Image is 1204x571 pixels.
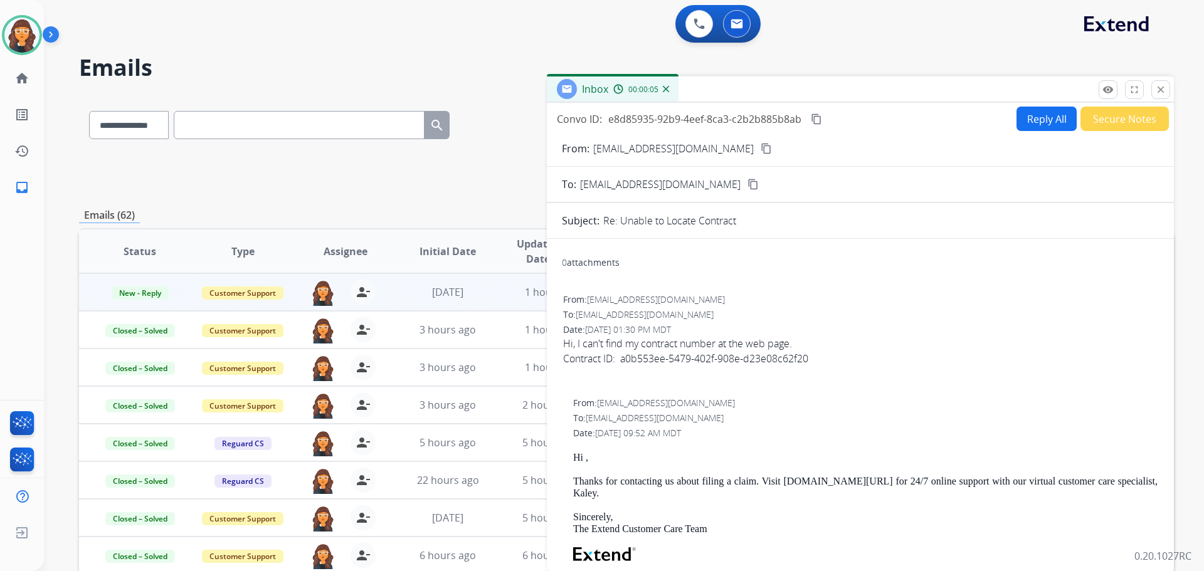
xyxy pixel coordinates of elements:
[562,213,599,228] p: Subject:
[105,399,175,412] span: Closed – Solved
[562,256,620,269] div: attachments
[573,511,1158,535] p: Sincerely, The Extend Customer Care Team
[563,351,1158,366] div: Contract ID: a0b553ee-5479-402f-908e-d23e08c62f20
[573,476,1158,499] p: Thanks for contacting us about filing a claim. Visit [DOMAIN_NAME][URL] for 24/7 online support w...
[563,336,1158,366] div: Hi, I can't find my contract number at the web page.
[1017,107,1077,131] button: Reply All
[603,213,736,228] p: Re: Unable to Locate Contract
[563,308,1158,321] div: To:
[585,323,671,335] span: [DATE] 01:30 PM MDT
[573,397,1158,409] div: From:
[105,362,175,375] span: Closed – Solved
[573,412,1158,424] div: To:
[586,412,724,424] span: [EMAIL_ADDRESS][DOMAIN_NAME]
[324,244,367,259] span: Assignee
[14,71,29,86] mat-icon: home
[522,436,579,449] span: 5 hours ago
[214,437,272,450] span: Reguard CS
[1155,84,1166,95] mat-icon: close
[420,436,476,449] span: 5 hours ago
[420,398,476,412] span: 3 hours ago
[356,285,371,300] mat-icon: person_remove
[580,177,741,192] span: [EMAIL_ADDRESS][DOMAIN_NAME]
[105,512,175,525] span: Closed – Solved
[231,244,255,259] span: Type
[430,118,445,133] mat-icon: search
[597,397,735,409] span: [EMAIL_ADDRESS][DOMAIN_NAME]
[105,550,175,563] span: Closed – Solved
[202,362,283,375] span: Customer Support
[595,427,681,439] span: [DATE] 09:52 AM MDT
[79,55,1174,80] h2: Emails
[747,179,759,190] mat-icon: content_copy
[356,360,371,375] mat-icon: person_remove
[356,473,371,488] mat-icon: person_remove
[582,82,608,96] span: Inbox
[573,427,1158,439] div: Date:
[420,244,476,259] span: Initial Date
[432,285,463,299] span: [DATE]
[356,548,371,563] mat-icon: person_remove
[563,323,1158,336] div: Date:
[356,322,371,337] mat-icon: person_remove
[310,505,335,532] img: agent-avatar
[79,207,140,223] p: Emails (62)
[214,474,272,488] span: Reguard CS
[432,511,463,525] span: [DATE]
[608,112,801,126] span: e8d85935-92b9-4eef-8ca3-c2b2b885b8ab
[557,112,602,127] p: Convo ID:
[1134,548,1191,563] p: 0.20.1027RC
[562,141,589,156] p: From:
[562,256,567,268] span: 0
[105,324,175,337] span: Closed – Solved
[4,18,40,53] img: avatar
[310,543,335,569] img: agent-avatar
[356,397,371,412] mat-icon: person_remove
[563,293,1158,306] div: From:
[573,547,636,561] img: Extend Logo
[112,286,169,300] span: New - Reply
[522,398,579,412] span: 2 hours ago
[576,308,714,320] span: [EMAIL_ADDRESS][DOMAIN_NAME]
[202,512,283,525] span: Customer Support
[593,141,754,156] p: [EMAIL_ADDRESS][DOMAIN_NAME]
[420,548,476,562] span: 6 hours ago
[356,435,371,450] mat-icon: person_remove
[310,430,335,456] img: agent-avatar
[587,293,725,305] span: [EMAIL_ADDRESS][DOMAIN_NAME]
[124,244,156,259] span: Status
[522,473,579,487] span: 5 hours ago
[628,85,658,95] span: 00:00:05
[14,107,29,122] mat-icon: list_alt
[811,113,822,125] mat-icon: content_copy
[522,511,579,525] span: 5 hours ago
[510,236,567,266] span: Updated Date
[420,360,476,374] span: 3 hours ago
[105,474,175,488] span: Closed – Solved
[310,280,335,306] img: agent-avatar
[522,548,579,562] span: 6 hours ago
[761,143,772,154] mat-icon: content_copy
[105,437,175,450] span: Closed – Solved
[202,399,283,412] span: Customer Support
[202,324,283,337] span: Customer Support
[14,144,29,159] mat-icon: history
[417,473,479,487] span: 22 hours ago
[562,177,576,192] p: To:
[310,392,335,419] img: agent-avatar
[573,452,1158,463] p: Hi ,
[420,323,476,337] span: 3 hours ago
[1080,107,1169,131] button: Secure Notes
[1102,84,1114,95] mat-icon: remove_red_eye
[525,323,576,337] span: 1 hour ago
[310,355,335,381] img: agent-avatar
[202,286,283,300] span: Customer Support
[14,180,29,195] mat-icon: inbox
[525,360,576,374] span: 1 hour ago
[525,285,576,299] span: 1 hour ago
[202,550,283,563] span: Customer Support
[310,317,335,343] img: agent-avatar
[310,468,335,494] img: agent-avatar
[356,510,371,525] mat-icon: person_remove
[1129,84,1140,95] mat-icon: fullscreen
